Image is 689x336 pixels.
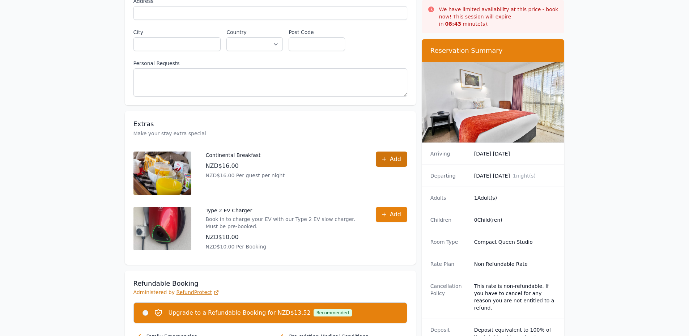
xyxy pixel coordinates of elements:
button: Add [376,207,407,222]
p: Type 2 EV Charger [206,207,361,214]
p: NZD$16.00 [206,162,285,170]
label: City [133,29,221,36]
dd: 0 Child(ren) [474,216,556,224]
div: Recommended [314,309,352,316]
label: Country [226,29,283,36]
dt: Arriving [430,150,468,157]
p: Make your stay extra special [133,130,407,137]
label: Post Code [289,29,345,36]
button: Add [376,152,407,167]
dd: [DATE] [DATE] [474,172,556,179]
p: We have limited availability at this price - book now! This session will expire in minute(s). [439,6,559,27]
img: Compact Queen Studio [422,62,565,143]
dt: Children [430,216,468,224]
span: 1 night(s) [513,173,536,179]
dt: Cancellation Policy [430,282,468,311]
span: Add [390,210,401,219]
span: Administered by [133,289,220,295]
p: NZD$10.00 [206,233,361,242]
span: Upgrade to a Refundable Booking for NZD$13.52 [169,309,311,317]
p: Continental Breakfast [206,152,285,159]
dd: Non Refundable Rate [474,260,556,268]
img: Continental Breakfast [133,152,191,195]
dd: Compact Queen Studio [474,238,556,246]
span: Add [390,155,401,163]
p: NZD$16.00 Per guest per night [206,172,285,179]
a: RefundProtect [176,289,219,295]
h3: Extras [133,120,407,128]
dd: [DATE] [DATE] [474,150,556,157]
div: This rate is non-refundable. If you have to cancel for any reason you are not entitled to a refund. [474,282,556,311]
dd: 1 Adult(s) [474,194,556,201]
p: NZD$10.00 Per Booking [206,243,361,250]
dt: Room Type [430,238,468,246]
label: Personal Requests [133,60,407,67]
h3: Refundable Booking [133,279,407,288]
strong: 08 : 43 [445,21,462,27]
dt: Rate Plan [430,260,468,268]
dt: Adults [430,194,468,201]
img: Type 2 EV Charger [133,207,191,250]
h3: Reservation Summary [430,46,556,55]
p: Book in to charge your EV with our Type 2 EV slow charger. Must be pre-booked. [206,216,361,230]
dt: Departing [430,172,468,179]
